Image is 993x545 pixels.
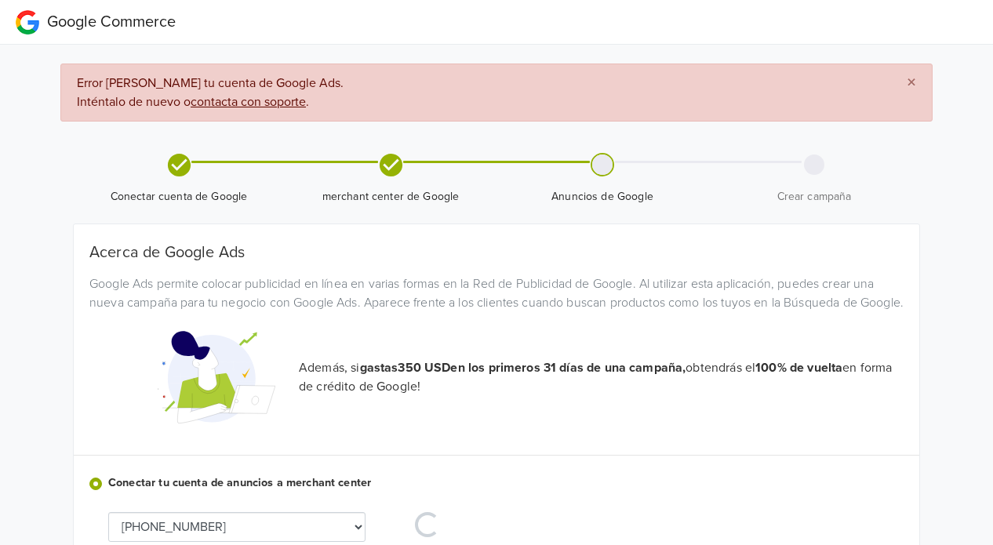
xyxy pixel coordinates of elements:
[503,189,702,205] span: Anuncios de Google
[891,64,932,102] button: Close
[158,318,275,436] img: Google Promotional Codes
[77,93,882,111] div: Inténtalo de nuevo o .
[79,189,278,205] span: Conectar cuenta de Google
[89,243,904,262] h5: Acerca de Google Ads
[360,360,686,376] strong: gastas 350 USD en los primeros 31 días de una campaña,
[78,274,915,312] div: Google Ads permite colocar publicidad en línea en varias formas en la Red de Publicidad de Google...
[291,189,490,205] span: merchant center de Google
[191,94,306,110] a: contacta con soporte
[755,360,842,376] strong: 100% de vuelta
[108,474,904,492] label: Conectar tu cuenta de anuncios a merchant center
[299,358,904,396] p: Además, si obtendrás el en forma de crédito de Google!
[715,189,914,205] span: Crear campaña
[907,71,916,94] span: ×
[47,13,176,31] span: Google Commerce
[77,75,882,111] span: Error [PERSON_NAME] tu cuenta de Google Ads.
